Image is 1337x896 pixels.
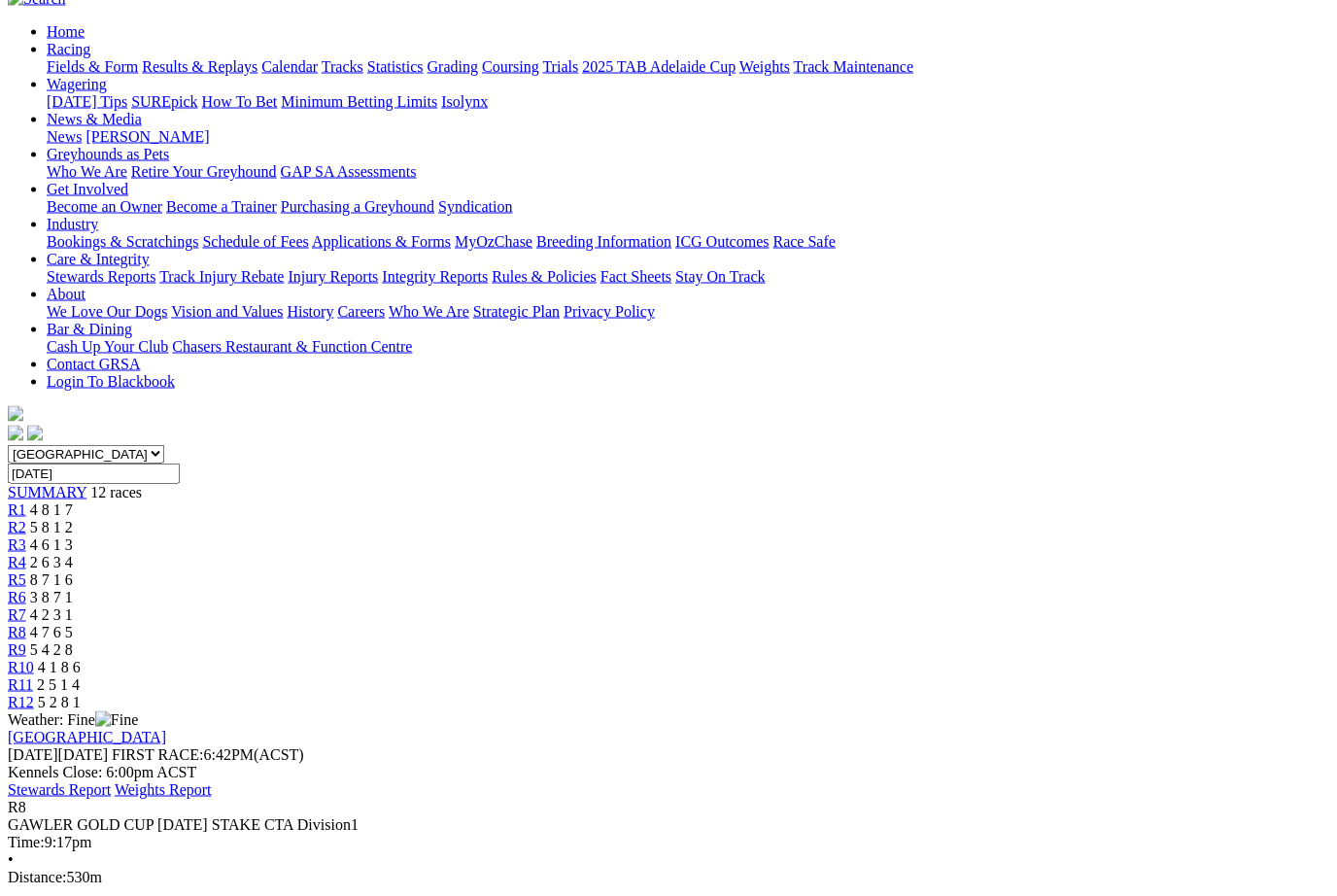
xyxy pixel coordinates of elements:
[47,251,150,267] a: Care & Integrity
[47,286,86,302] a: About
[47,338,168,355] a: Cash Up Your Club
[389,303,469,320] a: Who We Are
[8,676,33,693] a: R11
[47,41,90,57] a: Racing
[30,554,73,570] span: 2 6 3 4
[8,519,26,535] a: R2
[30,589,73,605] span: 3 8 7 1
[8,834,1329,851] div: 9:17pm
[86,128,209,145] a: [PERSON_NAME]
[8,869,1329,886] div: 530m
[675,233,769,250] a: ICG Outcomes
[47,373,175,390] a: Login To Blackbook
[8,764,1329,781] div: Kennels Close: 6:00pm ACST
[542,58,578,75] a: Trials
[8,484,86,500] a: SUMMARY
[772,233,835,250] a: Race Safe
[367,58,424,75] a: Statistics
[47,233,198,250] a: Bookings & Scratchings
[8,554,26,570] span: R4
[47,146,169,162] a: Greyhounds as Pets
[38,694,81,710] span: 5 2 8 1
[202,233,308,250] a: Schedule of Fees
[8,406,23,422] img: logo-grsa-white.png
[8,659,34,675] a: R10
[455,233,532,250] a: MyOzChase
[37,676,80,693] span: 2 5 1 4
[281,163,417,180] a: GAP SA Assessments
[261,58,318,75] a: Calendar
[47,93,1329,111] div: Wagering
[582,58,736,75] a: 2025 TAB Adelaide Cup
[47,93,127,110] a: [DATE] Tips
[564,303,655,320] a: Privacy Policy
[8,464,180,484] input: Select date
[38,659,81,675] span: 4 1 8 6
[8,606,26,623] a: R7
[8,694,34,710] a: R12
[30,536,73,553] span: 4 6 1 3
[47,181,128,197] a: Get Involved
[438,198,512,215] a: Syndication
[8,571,26,588] a: R5
[8,536,26,553] span: R3
[47,356,140,372] a: Contact GRSA
[473,303,560,320] a: Strategic Plan
[47,303,1329,321] div: About
[47,198,1329,216] div: Get Involved
[30,641,73,658] span: 5 4 2 8
[337,303,385,320] a: Careers
[8,799,26,815] span: R8
[8,746,108,763] span: [DATE]
[8,641,26,658] a: R9
[30,624,73,640] span: 4 7 6 5
[739,58,790,75] a: Weights
[312,233,451,250] a: Applications & Forms
[166,198,277,215] a: Become a Trainer
[382,268,488,285] a: Integrity Reports
[47,268,1329,286] div: Care & Integrity
[47,76,107,92] a: Wagering
[115,781,212,798] a: Weights Report
[600,268,671,285] a: Fact Sheets
[47,198,162,215] a: Become an Owner
[47,23,85,40] a: Home
[492,268,597,285] a: Rules & Policies
[30,606,73,623] span: 4 2 3 1
[536,233,671,250] a: Breeding Information
[8,834,45,850] span: Time:
[8,501,26,518] a: R1
[675,268,765,285] a: Stay On Track
[8,816,1329,834] div: GAWLER GOLD CUP [DATE] STAKE CTA Division1
[8,851,14,868] span: •
[8,624,26,640] a: R8
[287,303,333,320] a: History
[131,163,277,180] a: Retire Your Greyhound
[47,216,98,232] a: Industry
[47,111,142,127] a: News & Media
[428,58,478,75] a: Grading
[794,58,913,75] a: Track Maintenance
[95,711,138,729] img: Fine
[131,93,197,110] a: SUREpick
[30,519,73,535] span: 5 8 1 2
[8,426,23,441] img: facebook.svg
[8,781,111,798] a: Stewards Report
[27,426,43,441] img: twitter.svg
[322,58,363,75] a: Tracks
[47,163,127,180] a: Who We Are
[112,746,203,763] span: FIRST RACE:
[142,58,257,75] a: Results & Replays
[47,303,167,320] a: We Love Our Dogs
[8,589,26,605] a: R6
